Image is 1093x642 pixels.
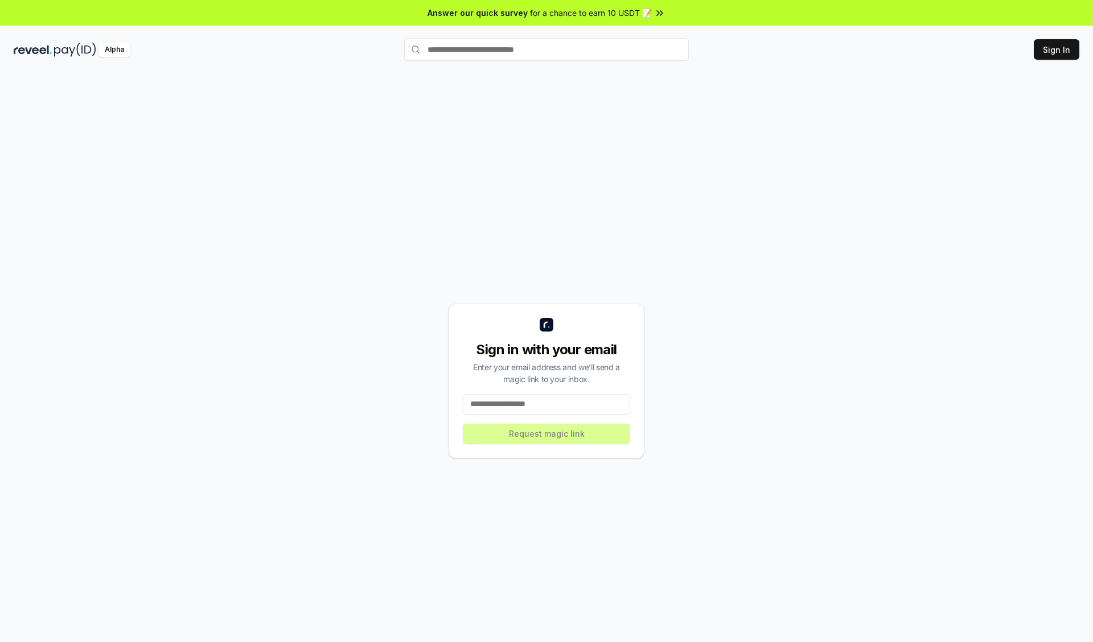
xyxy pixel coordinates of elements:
img: pay_id [54,43,96,57]
img: logo_small [540,318,553,332]
div: Sign in with your email [463,341,630,359]
img: reveel_dark [14,43,52,57]
div: Alpha [98,43,130,57]
div: Enter your email address and we’ll send a magic link to your inbox. [463,361,630,385]
button: Sign In [1034,39,1079,60]
span: Answer our quick survey [428,7,528,19]
span: for a chance to earn 10 USDT 📝 [530,7,652,19]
